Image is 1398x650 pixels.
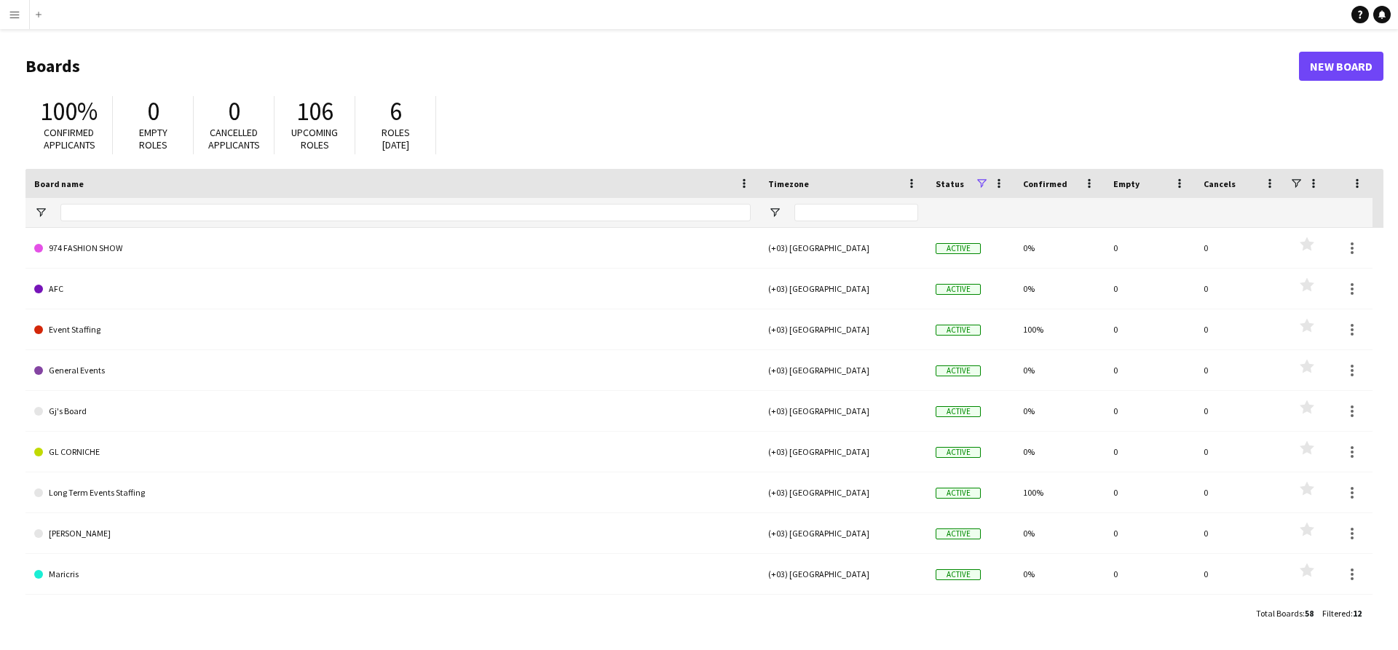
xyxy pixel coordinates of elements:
[1105,350,1195,390] div: 0
[1105,595,1195,635] div: 0
[759,432,927,472] div: (+03) [GEOGRAPHIC_DATA]
[936,488,981,499] span: Active
[34,391,751,432] a: Gj's Board
[794,204,918,221] input: Timezone Filter Input
[34,513,751,554] a: [PERSON_NAME]
[1014,513,1105,553] div: 0%
[1105,432,1195,472] div: 0
[34,269,751,309] a: AFC
[936,243,981,254] span: Active
[759,391,927,431] div: (+03) [GEOGRAPHIC_DATA]
[1105,269,1195,309] div: 0
[1014,228,1105,268] div: 0%
[34,472,751,513] a: Long Term Events Staffing
[296,95,333,127] span: 106
[1305,608,1314,619] span: 58
[1023,178,1067,189] span: Confirmed
[1014,432,1105,472] div: 0%
[390,95,402,127] span: 6
[1204,178,1236,189] span: Cancels
[1195,309,1285,349] div: 0
[1105,554,1195,594] div: 0
[60,204,751,221] input: Board name Filter Input
[1105,228,1195,268] div: 0
[1014,269,1105,309] div: 0%
[1322,599,1362,627] div: :
[34,309,751,350] a: Event Staffing
[759,472,927,512] div: (+03) [GEOGRAPHIC_DATA]
[1105,472,1195,512] div: 0
[1014,554,1105,594] div: 0%
[936,365,981,376] span: Active
[34,595,751,635] a: New Board
[1195,472,1285,512] div: 0
[936,325,981,336] span: Active
[936,284,981,295] span: Active
[40,95,98,127] span: 100%
[1256,608,1303,619] span: Total Boards
[1105,309,1195,349] div: 0
[936,178,964,189] span: Status
[1014,595,1105,635] div: 0%
[759,554,927,594] div: (+03) [GEOGRAPHIC_DATA]
[1195,269,1285,309] div: 0
[759,228,927,268] div: (+03) [GEOGRAPHIC_DATA]
[34,350,751,391] a: General Events
[1195,350,1285,390] div: 0
[759,350,927,390] div: (+03) [GEOGRAPHIC_DATA]
[1256,599,1314,627] div: :
[1353,608,1362,619] span: 12
[34,178,84,189] span: Board name
[382,126,410,151] span: Roles [DATE]
[1014,391,1105,431] div: 0%
[1105,513,1195,553] div: 0
[1014,350,1105,390] div: 0%
[1195,554,1285,594] div: 0
[1299,52,1383,81] a: New Board
[1195,391,1285,431] div: 0
[25,55,1299,77] h1: Boards
[759,269,927,309] div: (+03) [GEOGRAPHIC_DATA]
[936,447,981,458] span: Active
[1322,608,1351,619] span: Filtered
[759,513,927,553] div: (+03) [GEOGRAPHIC_DATA]
[1014,309,1105,349] div: 100%
[1195,228,1285,268] div: 0
[759,309,927,349] div: (+03) [GEOGRAPHIC_DATA]
[1105,391,1195,431] div: 0
[1195,513,1285,553] div: 0
[1113,178,1140,189] span: Empty
[34,206,47,219] button: Open Filter Menu
[34,432,751,472] a: GL CORNICHE
[44,126,95,151] span: Confirmed applicants
[936,528,981,539] span: Active
[208,126,260,151] span: Cancelled applicants
[759,595,927,635] div: (+03) [GEOGRAPHIC_DATA]
[1195,595,1285,635] div: 0
[936,406,981,417] span: Active
[1014,472,1105,512] div: 100%
[147,95,159,127] span: 0
[139,126,167,151] span: Empty roles
[291,126,338,151] span: Upcoming roles
[34,554,751,595] a: Maricris
[228,95,240,127] span: 0
[768,178,809,189] span: Timezone
[1195,432,1285,472] div: 0
[34,228,751,269] a: 974 FASHION SHOW
[936,569,981,580] span: Active
[768,206,781,219] button: Open Filter Menu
